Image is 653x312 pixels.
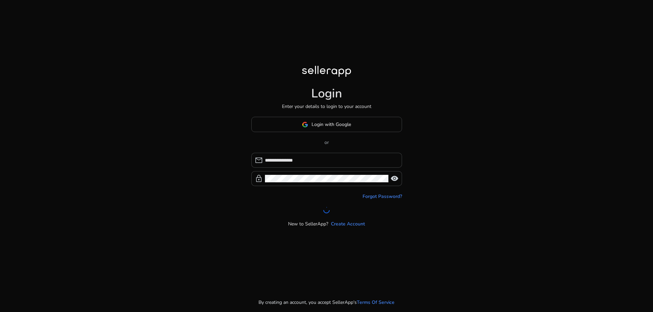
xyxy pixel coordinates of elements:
[390,175,399,183] span: visibility
[302,122,308,128] img: google-logo.svg
[311,86,342,101] h1: Login
[282,103,371,110] p: Enter your details to login to your account
[331,220,365,227] a: Create Account
[312,121,351,128] span: Login with Google
[357,299,395,306] a: Terms Of Service
[363,193,402,200] a: Forgot Password?
[251,117,402,132] button: Login with Google
[251,139,402,146] p: or
[255,156,263,164] span: mail
[255,175,263,183] span: lock
[288,220,328,227] p: New to SellerApp?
